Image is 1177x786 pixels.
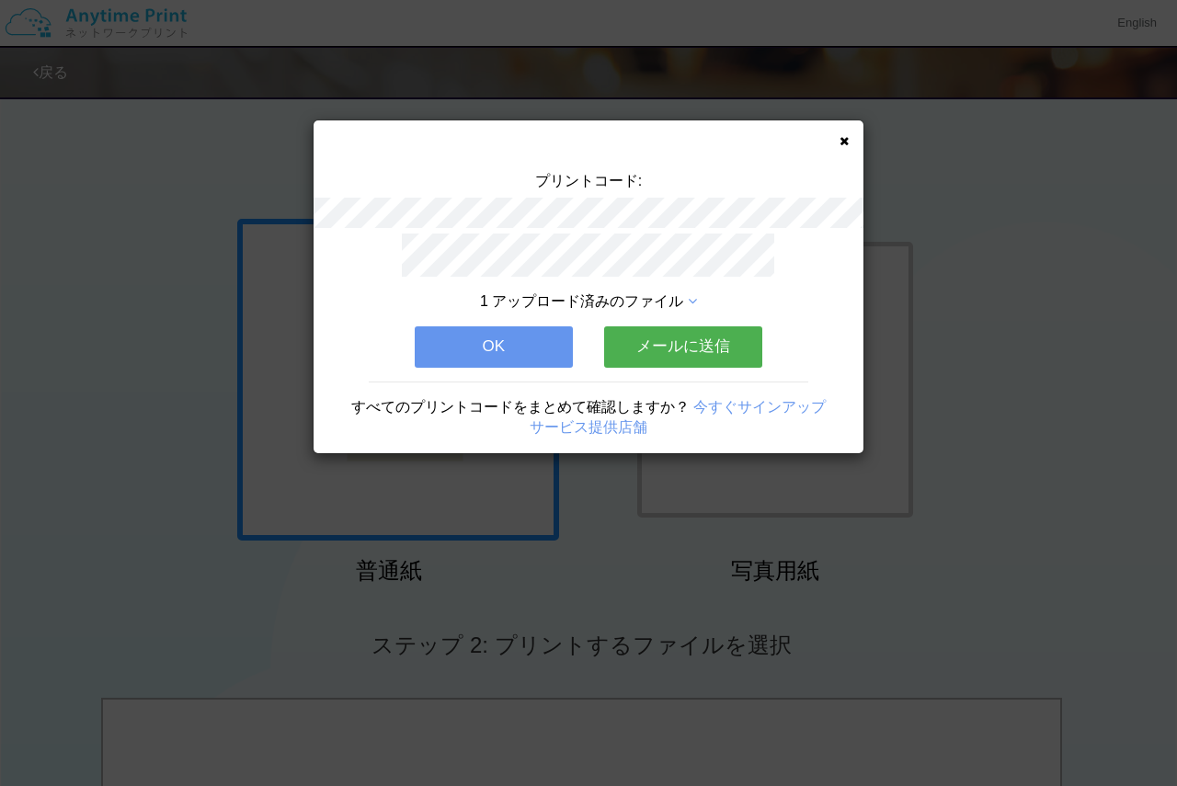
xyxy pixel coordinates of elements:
span: プリントコード: [535,173,642,188]
button: OK [415,326,573,367]
span: 1 アップロード済みのファイル [480,293,683,309]
button: メールに送信 [604,326,762,367]
a: 今すぐサインアップ [693,399,826,415]
span: すべてのプリントコードをまとめて確認しますか？ [351,399,690,415]
a: サービス提供店舗 [530,419,647,435]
